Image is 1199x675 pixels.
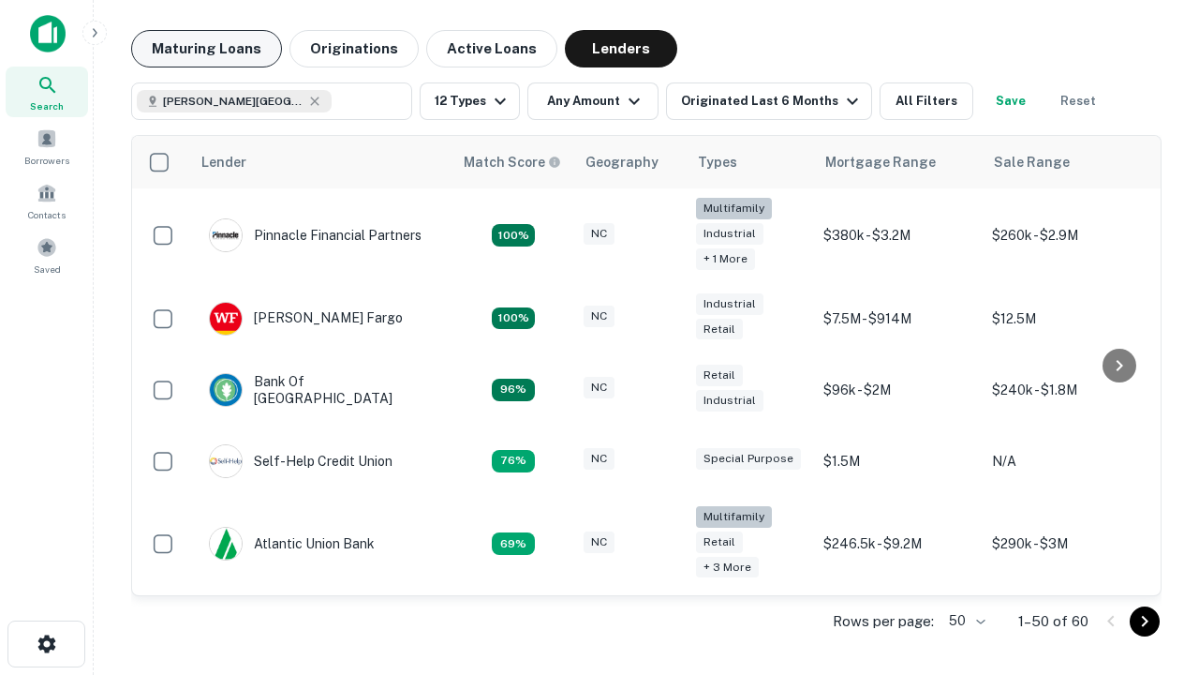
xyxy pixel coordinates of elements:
td: $240k - $1.8M [983,354,1151,426]
img: picture [210,528,242,560]
div: Industrial [696,293,763,315]
button: Any Amount [527,82,659,120]
img: picture [210,445,242,477]
div: Atlantic Union Bank [209,527,375,561]
div: Matching Properties: 15, hasApolloMatch: undefined [492,307,535,330]
th: Types [687,136,814,188]
button: Originations [289,30,419,67]
div: NC [584,377,614,398]
div: Industrial [696,390,763,412]
div: NC [584,448,614,470]
td: N/A [983,426,1151,497]
div: Industrial [696,223,763,245]
button: Originated Last 6 Months [666,82,872,120]
img: picture [210,374,242,406]
div: Types [698,151,737,173]
p: Rows per page: [833,610,934,633]
td: $260k - $2.9M [983,188,1151,283]
div: Retail [696,532,743,553]
div: Sale Range [994,151,1070,173]
div: Self-help Credit Union [209,444,392,478]
img: picture [210,219,242,251]
td: $1.5M [814,426,983,497]
th: Lender [190,136,452,188]
span: [PERSON_NAME][GEOGRAPHIC_DATA], [GEOGRAPHIC_DATA] [163,93,303,110]
iframe: Chat Widget [1105,525,1199,615]
span: Contacts [28,207,66,222]
span: Saved [34,262,61,277]
div: Matching Properties: 26, hasApolloMatch: undefined [492,224,535,247]
th: Geography [574,136,687,188]
h6: Match Score [464,152,557,172]
td: $246.5k - $9.2M [814,497,983,592]
a: Saved [6,230,88,280]
img: capitalize-icon.png [30,15,66,52]
span: Borrowers [24,153,69,168]
button: Maturing Loans [131,30,282,67]
img: picture [210,303,242,335]
div: Bank Of [GEOGRAPHIC_DATA] [209,373,434,407]
div: NC [584,532,614,553]
div: Multifamily [696,506,772,528]
div: NC [584,223,614,245]
div: Lender [201,151,246,173]
div: Originated Last 6 Months [681,90,864,112]
button: All Filters [880,82,973,120]
div: Matching Properties: 10, hasApolloMatch: undefined [492,532,535,555]
div: Retail [696,319,743,340]
p: 1–50 of 60 [1018,610,1088,633]
button: 12 Types [420,82,520,120]
td: $7.5M - $914M [814,283,983,354]
td: $12.5M [983,283,1151,354]
th: Mortgage Range [814,136,983,188]
div: Mortgage Range [825,151,936,173]
div: [PERSON_NAME] Fargo [209,302,403,336]
th: Sale Range [983,136,1151,188]
button: Active Loans [426,30,557,67]
span: Search [30,98,64,113]
button: Lenders [565,30,677,67]
td: $380k - $3.2M [814,188,983,283]
div: Matching Properties: 14, hasApolloMatch: undefined [492,379,535,401]
div: 50 [941,607,988,635]
td: $290k - $3M [983,497,1151,592]
th: Capitalize uses an advanced AI algorithm to match your search with the best lender. The match sco... [452,136,574,188]
div: Retail [696,365,743,386]
a: Borrowers [6,121,88,172]
a: Contacts [6,175,88,226]
div: Capitalize uses an advanced AI algorithm to match your search with the best lender. The match sco... [464,152,561,172]
button: Reset [1048,82,1108,120]
button: Go to next page [1130,607,1160,637]
div: NC [584,306,614,327]
div: Pinnacle Financial Partners [209,218,422,252]
div: Multifamily [696,198,772,219]
div: Geography [585,151,659,173]
a: Search [6,67,88,117]
div: Special Purpose [696,448,801,470]
div: + 3 more [696,557,759,578]
div: + 1 more [696,248,755,270]
button: Save your search to get updates of matches that match your search criteria. [981,82,1041,120]
div: Matching Properties: 11, hasApolloMatch: undefined [492,450,535,472]
td: $96k - $2M [814,354,983,426]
